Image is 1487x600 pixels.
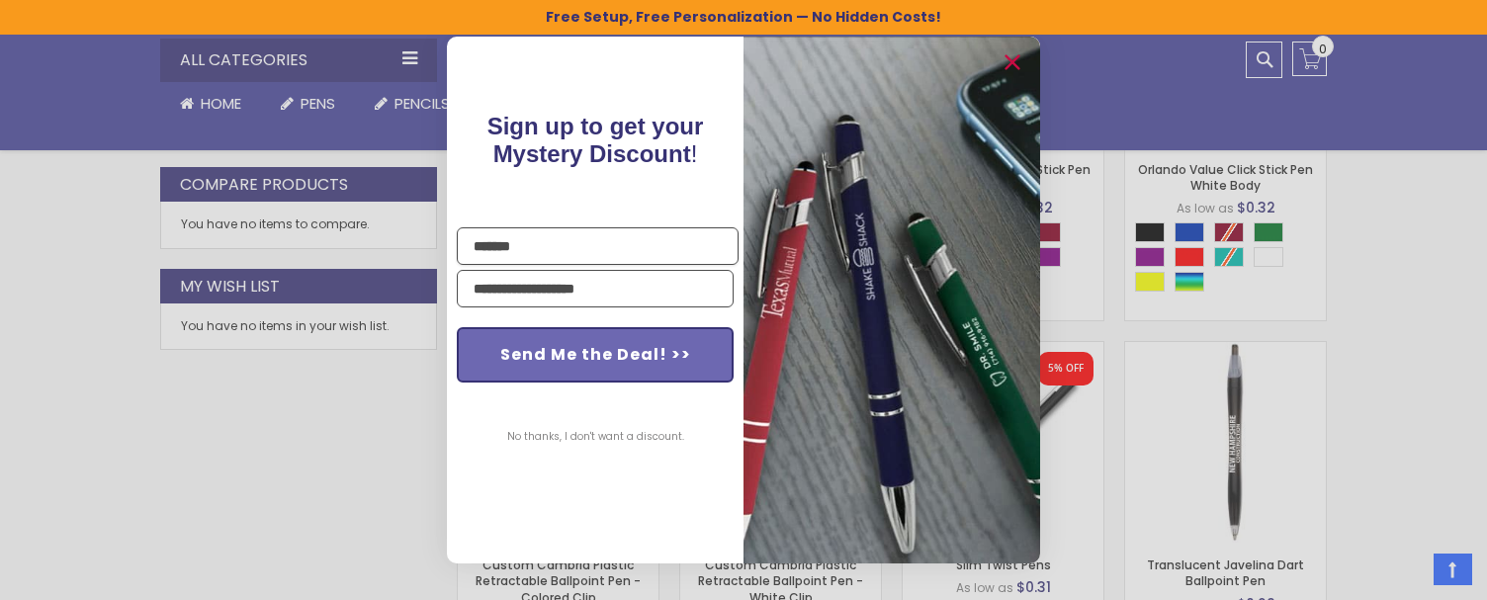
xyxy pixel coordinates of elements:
img: pop-up-image [743,37,1040,563]
span: ! [487,113,704,167]
span: Sign up to get your Mystery Discount [487,113,704,167]
button: Send Me the Deal! >> [457,327,734,383]
button: Close dialog [997,46,1028,78]
button: No thanks, I don't want a discount. [497,412,694,462]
